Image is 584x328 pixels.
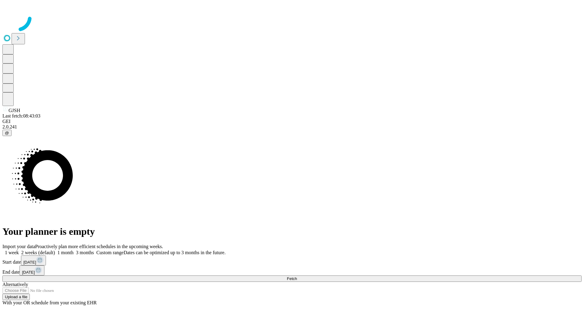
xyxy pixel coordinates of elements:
[76,250,94,255] span: 3 months
[5,131,9,135] span: @
[96,250,123,255] span: Custom range
[21,250,55,255] span: 2 weeks (default)
[2,226,582,237] h1: Your planner is empty
[2,282,28,287] span: Alternatively
[2,275,582,282] button: Fetch
[2,294,30,300] button: Upload a file
[22,270,35,275] span: [DATE]
[2,119,582,124] div: GEI
[123,250,225,255] span: Dates can be optimized up to 3 months in the future.
[57,250,74,255] span: 1 month
[2,130,12,136] button: @
[23,260,36,265] span: [DATE]
[35,244,163,249] span: Proactively plan more efficient schedules in the upcoming weeks.
[2,113,40,118] span: Last fetch: 08:43:03
[5,250,19,255] span: 1 week
[19,265,44,275] button: [DATE]
[2,244,35,249] span: Import your data
[2,255,582,265] div: Start date
[287,276,297,281] span: Fetch
[21,255,46,265] button: [DATE]
[2,124,582,130] div: 2.0.241
[2,265,582,275] div: End date
[2,300,97,305] span: With your OR schedule from your existing EHR
[9,108,20,113] span: GJSH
